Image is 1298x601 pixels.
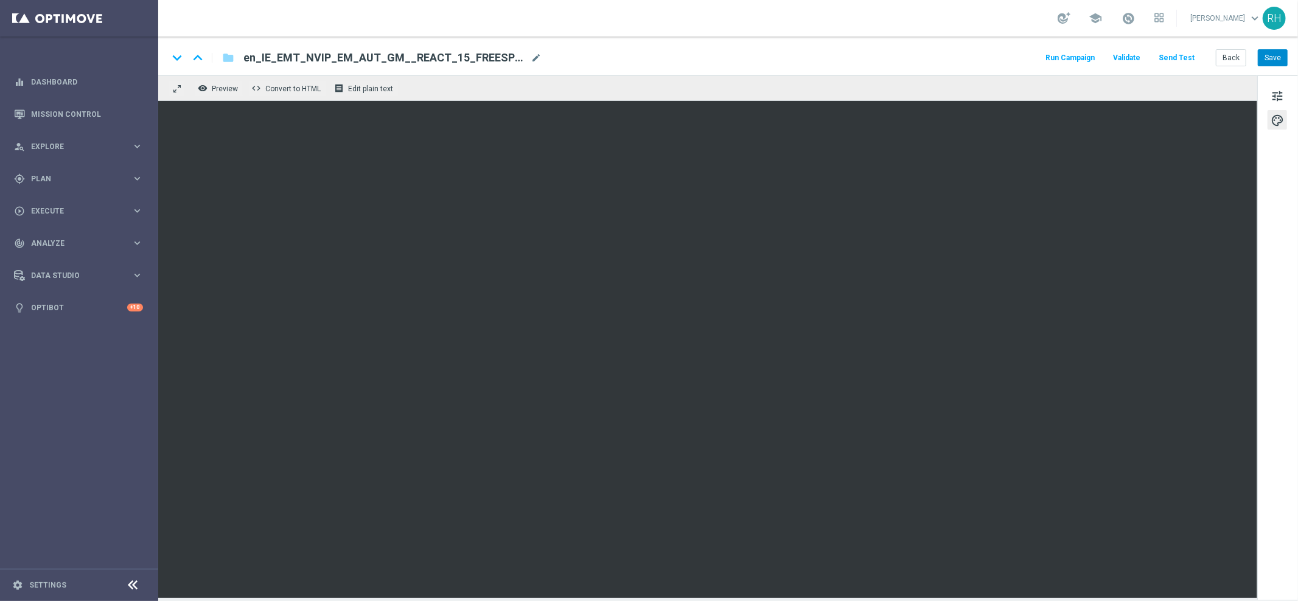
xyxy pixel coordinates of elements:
a: Optibot [31,291,127,324]
button: receipt Edit plain text [331,80,399,96]
i: lightbulb [14,302,25,313]
span: Plan [31,175,131,182]
div: Optibot [14,291,143,324]
span: mode_edit [531,52,542,63]
div: +10 [127,304,143,311]
i: keyboard_arrow_right [131,237,143,249]
span: palette [1271,113,1284,128]
button: Mission Control [13,109,144,119]
button: tune [1268,86,1287,105]
span: keyboard_arrow_down [1248,12,1261,25]
i: equalizer [14,77,25,88]
a: Dashboard [31,66,143,98]
button: lightbulb Optibot +10 [13,303,144,313]
div: Data Studio [14,270,131,281]
i: keyboard_arrow_right [131,269,143,281]
button: play_circle_outline Execute keyboard_arrow_right [13,206,144,216]
i: play_circle_outline [14,206,25,217]
div: Plan [14,173,131,184]
div: Analyze [14,238,131,249]
i: settings [12,580,23,591]
i: keyboard_arrow_down [168,49,186,67]
button: equalizer Dashboard [13,77,144,87]
i: keyboard_arrow_right [131,141,143,152]
i: receipt [334,83,344,93]
a: [PERSON_NAME]keyboard_arrow_down [1189,9,1263,27]
button: Back [1216,49,1246,66]
span: Explore [31,143,131,150]
i: keyboard_arrow_right [131,205,143,217]
i: gps_fixed [14,173,25,184]
a: Settings [29,582,66,589]
i: remove_red_eye [198,83,208,93]
button: Save [1258,49,1288,66]
button: folder [221,48,236,68]
button: person_search Explore keyboard_arrow_right [13,142,144,151]
button: Send Test [1157,50,1196,66]
i: person_search [14,141,25,152]
i: keyboard_arrow_up [189,49,207,67]
span: code [251,83,261,93]
button: palette [1268,110,1287,130]
span: Execute [31,207,131,215]
button: Run Campaign [1044,50,1097,66]
span: school [1089,12,1102,25]
button: remove_red_eye Preview [195,80,243,96]
span: Data Studio [31,272,131,279]
div: Execute [14,206,131,217]
i: track_changes [14,238,25,249]
div: Explore [14,141,131,152]
button: gps_fixed Plan keyboard_arrow_right [13,174,144,184]
button: Validate [1111,50,1142,66]
button: code Convert to HTML [248,80,326,96]
span: Analyze [31,240,131,247]
span: Convert to HTML [265,85,321,93]
span: tune [1271,88,1284,104]
span: en_IE_EMT_NVIP_EM_AUT_GM__REACT_15_FREESPINS_STARBURST_REBRANDED [243,50,526,65]
span: Preview [212,85,238,93]
div: RH [1263,7,1286,30]
button: Data Studio keyboard_arrow_right [13,271,144,280]
span: Edit plain text [348,85,393,93]
div: Mission Control [14,98,143,130]
i: keyboard_arrow_right [131,173,143,184]
div: Dashboard [14,66,143,98]
button: track_changes Analyze keyboard_arrow_right [13,238,144,248]
a: Mission Control [31,98,143,130]
span: Validate [1113,54,1140,62]
i: folder [222,50,234,65]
